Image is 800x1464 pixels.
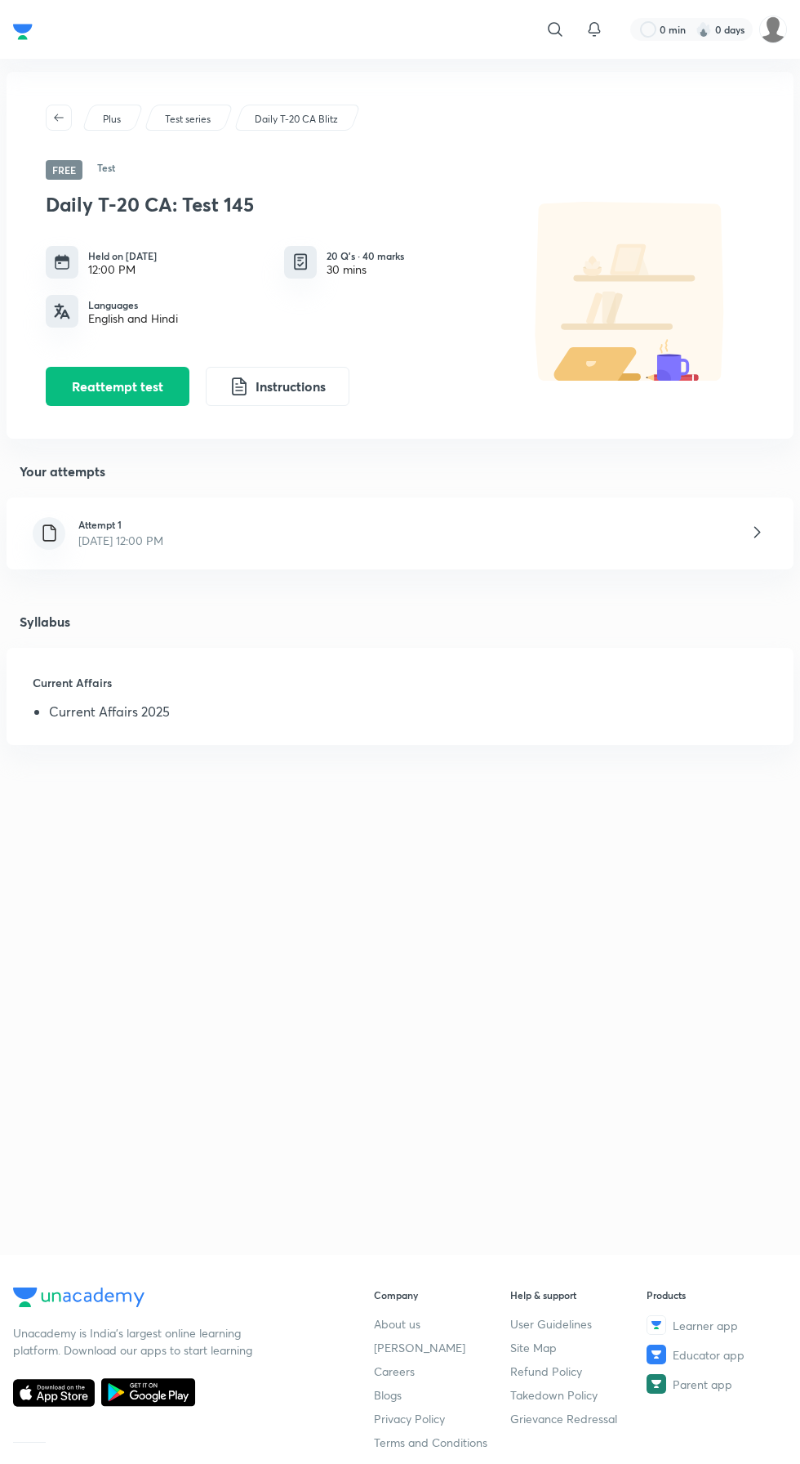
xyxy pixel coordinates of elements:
a: Parent app [647,1374,783,1394]
img: timing [54,254,70,270]
li: Current Affairs 2025 [49,704,767,725]
h6: Test [97,160,115,180]
div: 12:00 PM [88,263,157,276]
img: file [39,523,60,543]
p: Unacademy is India’s largest online learning platform. Download our apps to start learning [13,1324,258,1359]
img: instruction [229,377,249,396]
a: Terms and Conditions [374,1434,510,1451]
h4: Your attempts [7,465,793,478]
a: Company Logo [13,1288,328,1311]
div: English and Hindi [88,312,178,325]
a: User Guidelines [510,1315,647,1332]
a: About us [374,1315,510,1332]
img: default [507,202,754,381]
img: Parent app [647,1374,666,1394]
p: Daily T-20 CA Blitz [255,112,338,127]
h6: Company [374,1288,510,1302]
a: Refund Policy [510,1363,647,1380]
img: languages [54,303,70,319]
a: [PERSON_NAME] [374,1339,510,1356]
p: Test series [165,112,211,127]
span: Educator app [673,1346,744,1364]
img: Trupti Meshram [759,16,787,43]
img: streak [696,21,712,38]
img: quiz info [291,252,311,272]
a: Takedown Policy [510,1386,647,1404]
span: Learner app [673,1317,738,1334]
a: Grievance Redressal [510,1410,647,1427]
h5: Current Affairs [33,674,767,704]
a: Educator app [647,1345,783,1364]
h6: Languages [88,297,178,312]
p: [DATE] 12:00 PM [78,532,163,549]
a: Privacy Policy [374,1410,510,1427]
img: Company Logo [13,20,33,44]
a: Site Map [510,1339,647,1356]
span: Free [46,160,82,180]
h6: 20 Q’s · 40 marks [327,248,404,263]
h4: Syllabus [7,615,793,628]
button: Instructions [206,367,349,406]
span: Careers [374,1363,415,1380]
img: Company Logo [13,1288,144,1307]
h6: Attempt 1 [78,517,163,532]
a: Test series [162,112,214,127]
img: Learner app [647,1315,666,1335]
h6: Held on [DATE] [88,248,157,263]
a: Daily T-20 CA Blitz [252,112,341,127]
h6: Products [647,1288,783,1302]
h3: Daily T-20 CA: Test 145 [46,193,507,216]
button: Reattempt test [46,367,189,406]
img: Educator app [647,1345,666,1364]
a: Learner app [647,1315,783,1335]
span: Parent app [673,1376,732,1393]
p: Plus [103,112,121,127]
h6: Help & support [510,1288,647,1302]
a: Blogs [374,1386,510,1404]
a: Company Logo [13,20,33,39]
a: Careers [374,1363,510,1380]
div: 30 mins [327,263,404,276]
a: Plus [100,112,124,127]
